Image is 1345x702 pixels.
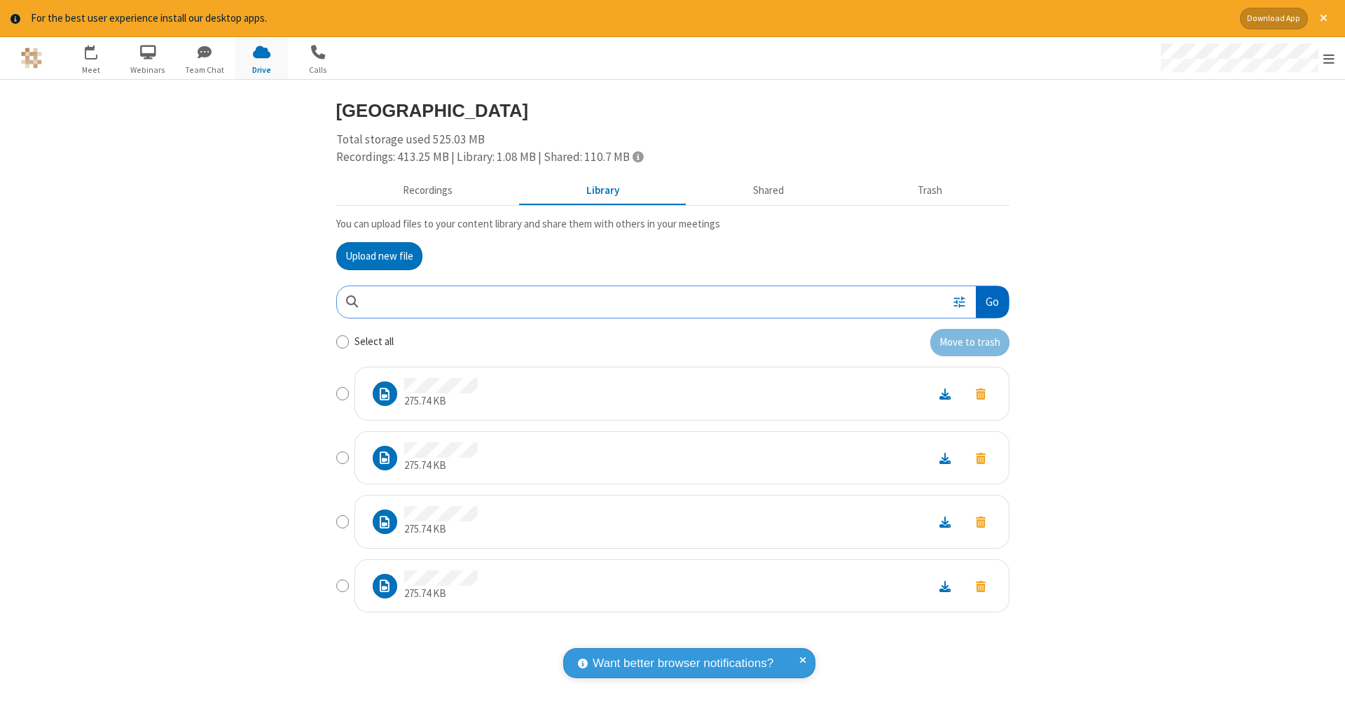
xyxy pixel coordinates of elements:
[1240,8,1308,29] button: Download App
[179,64,231,76] span: Team Chat
[927,514,963,530] a: Download file
[963,449,998,468] button: Move to trash
[122,64,174,76] span: Webinars
[1313,8,1334,29] button: Close alert
[1147,37,1345,79] div: Open menu
[336,242,422,270] button: Upload new file
[235,64,288,76] span: Drive
[336,177,520,204] button: Recorded meetings
[95,45,104,55] div: 1
[927,386,963,402] a: Download file
[851,177,1009,204] button: Trash
[31,10,1229,27] div: For the best user experience install our desktop apps.
[336,216,1009,232] p: You can upload files to your content library and share them with others in your meetings
[976,286,1008,318] button: Go
[404,393,478,409] p: 275.74 KB
[336,101,1009,120] h3: [GEOGRAPHIC_DATA]
[633,150,643,162] span: Totals displayed include files that have been moved to the trash.
[404,521,478,538] p: 275.74 KB
[520,177,687,204] button: Content library
[963,577,998,596] button: Move to trash
[927,578,963,594] a: Download file
[927,450,963,466] a: Download file
[930,329,1009,357] button: Move to trash
[336,148,1009,167] div: Recordings: 413.25 MB | Library: 1.08 MB | Shared: 110.7 MB
[65,64,118,76] span: Meet
[292,64,345,76] span: Calls
[5,37,57,79] button: Logo
[336,131,1009,167] div: Total storage used 525.03 MB
[687,177,851,204] button: Shared during meetings
[404,586,478,602] p: 275.74 KB
[963,384,998,403] button: Move to trash
[963,512,998,531] button: Move to trash
[404,458,478,474] p: 275.74 KB
[354,334,394,350] label: Select all
[21,48,42,69] img: QA Selenium DO NOT DELETE OR CHANGE
[593,654,773,673] span: Want better browser notifications?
